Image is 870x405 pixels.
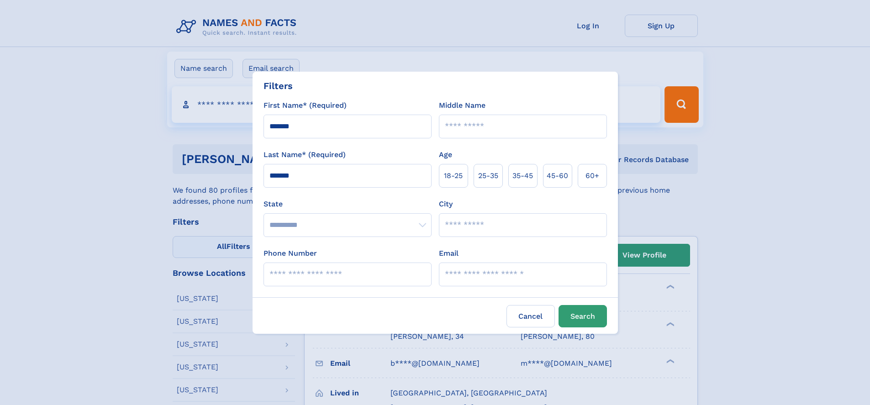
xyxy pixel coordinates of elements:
[439,248,459,259] label: Email
[559,305,607,327] button: Search
[547,170,568,181] span: 45‑60
[264,79,293,93] div: Filters
[478,170,498,181] span: 25‑35
[444,170,463,181] span: 18‑25
[264,248,317,259] label: Phone Number
[439,199,453,210] label: City
[439,100,485,111] label: Middle Name
[512,170,533,181] span: 35‑45
[264,199,432,210] label: State
[264,149,346,160] label: Last Name* (Required)
[264,100,347,111] label: First Name* (Required)
[506,305,555,327] label: Cancel
[439,149,452,160] label: Age
[585,170,599,181] span: 60+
